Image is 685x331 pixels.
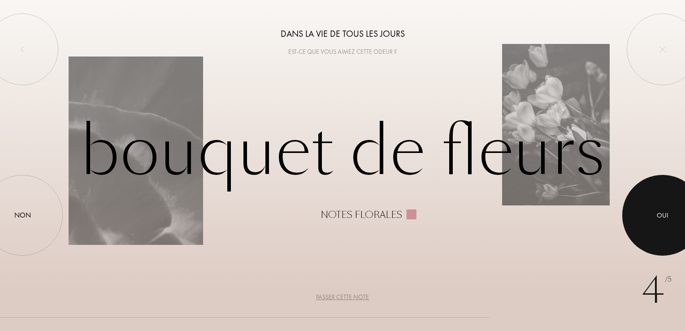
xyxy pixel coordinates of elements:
div: Passer cette note [316,292,369,302]
div: 4 [642,264,672,318]
img: quit_onboard.svg [659,46,666,53]
div: Non [14,210,31,221]
div: Oui [657,210,668,220]
span: /5 [665,274,672,285]
div: Notes florales [321,209,402,220]
div: Bouquet de fleurs [69,111,616,220]
img: left_onboard.svg [19,46,26,53]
